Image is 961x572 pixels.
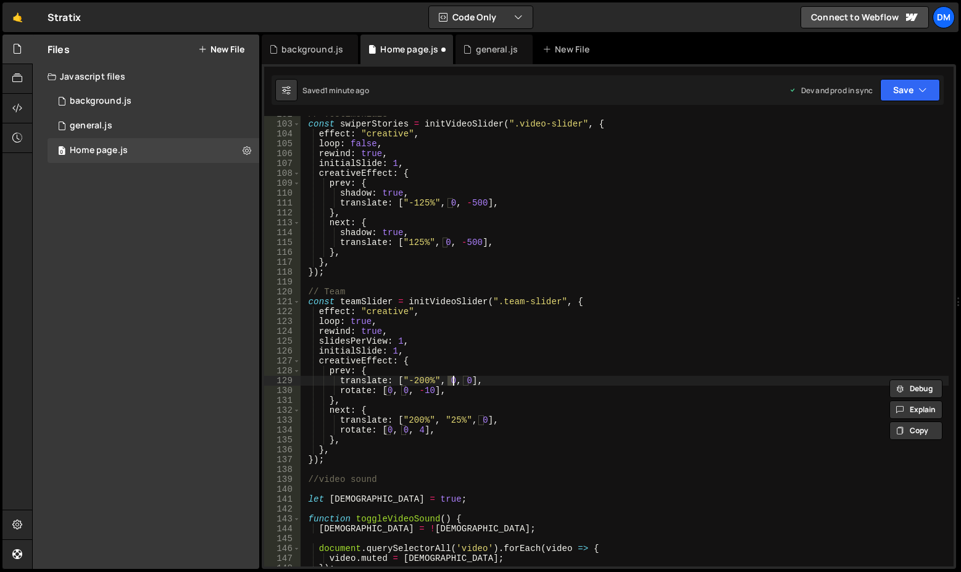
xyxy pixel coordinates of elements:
div: 134 [264,425,301,435]
div: 129 [264,376,301,386]
div: 112 [264,208,301,218]
div: 103 [264,119,301,129]
div: 128 [264,366,301,376]
div: Javascript files [33,64,259,89]
div: 126 [264,346,301,356]
div: 146 [264,544,301,553]
div: 133 [264,415,301,425]
div: Dev and prod in sync [789,85,873,96]
div: 127 [264,356,301,366]
div: 116 [264,247,301,257]
div: 147 [264,553,301,563]
div: 140 [264,484,301,494]
span: 0 [58,147,65,157]
div: 16575/45066.js [48,89,259,114]
button: Copy [889,421,942,440]
div: 104 [264,129,301,139]
div: 123 [264,317,301,326]
button: Code Only [429,6,533,28]
div: general.js [476,43,518,56]
div: 1 minute ago [325,85,369,96]
div: Home page.js [380,43,438,56]
div: 124 [264,326,301,336]
div: 142 [264,504,301,514]
div: 106 [264,149,301,159]
div: Stratix [48,10,81,25]
div: 107 [264,159,301,168]
div: 120 [264,287,301,297]
div: 145 [264,534,301,544]
a: 🤙 [2,2,33,32]
div: 114 [264,228,301,238]
div: 122 [264,307,301,317]
div: 143 [264,514,301,524]
a: Connect to Webflow [801,6,929,28]
div: 16575/45802.js [48,114,259,138]
div: 115 [264,238,301,247]
div: 113 [264,218,301,228]
button: Debug [889,379,942,398]
div: 139 [264,475,301,484]
div: 125 [264,336,301,346]
div: 111 [264,198,301,208]
div: background.js [70,96,131,107]
a: Dm [933,6,955,28]
div: 130 [264,386,301,396]
div: 137 [264,455,301,465]
div: 131 [264,396,301,405]
div: 110 [264,188,301,198]
button: Explain [889,400,942,419]
div: 135 [264,435,301,445]
div: general.js [70,120,112,131]
div: Home page.js [70,145,128,156]
div: 136 [264,445,301,455]
h2: Files [48,43,70,56]
div: 108 [264,168,301,178]
div: 118 [264,267,301,277]
button: New File [198,44,244,54]
div: 132 [264,405,301,415]
div: New File [543,43,594,56]
div: 119 [264,277,301,287]
div: 141 [264,494,301,504]
div: 105 [264,139,301,149]
div: 109 [264,178,301,188]
div: 138 [264,465,301,475]
div: background.js [281,43,343,56]
div: 121 [264,297,301,307]
div: Saved [302,85,369,96]
div: 16575/45977.js [48,138,259,163]
button: Save [880,79,940,101]
div: 117 [264,257,301,267]
div: 144 [264,524,301,534]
